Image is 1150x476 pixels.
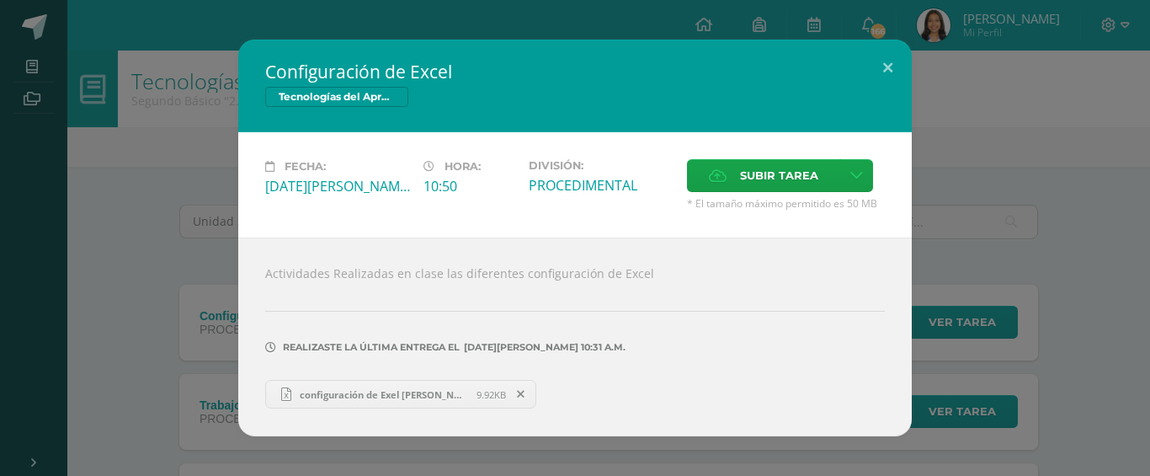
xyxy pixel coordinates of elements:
span: configuración de Exel [PERSON_NAME] 2.1.xlsx [291,388,477,401]
span: * El tamaño máximo permitido es 50 MB [687,196,885,211]
div: Actividades Realizadas en clase las diferentes configuración de Excel [238,238,912,436]
span: Subir tarea [740,160,818,191]
button: Close (Esc) [864,40,912,97]
label: División: [529,159,673,172]
span: Hora: [445,160,481,173]
div: 10:50 [423,177,515,195]
a: configuración de Exel [PERSON_NAME] 2.1.xlsx 9.92KB [265,380,536,409]
div: [DATE][PERSON_NAME] [265,177,410,195]
span: Tecnologías del Aprendizaje y la Comunicación [265,87,408,107]
div: PROCEDIMENTAL [529,176,673,195]
span: Fecha: [285,160,326,173]
span: Realizaste la última entrega el [283,341,460,353]
span: Remover entrega [507,385,535,404]
span: [DATE][PERSON_NAME] 10:31 a.m. [460,347,626,348]
h2: Configuración de Excel [265,60,885,83]
span: 9.92KB [477,388,506,401]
